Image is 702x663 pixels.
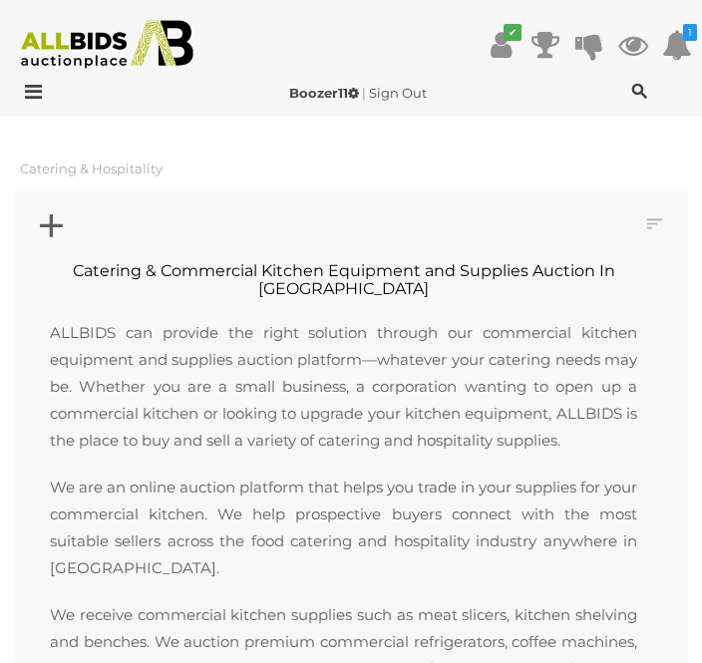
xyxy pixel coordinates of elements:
[369,85,427,101] a: Sign Out
[20,161,163,176] a: Catering & Hospitality
[504,24,522,41] i: ✔
[487,27,517,63] a: ✔
[362,85,366,101] span: |
[11,20,203,69] img: Allbids.com.au
[683,24,697,41] i: 1
[289,85,362,101] a: Boozer11
[289,85,359,101] strong: Boozer11
[30,299,657,454] p: ALLBIDS can provide the right solution through our commercial kitchen equipment and supplies auct...
[662,27,692,63] a: 1
[30,262,657,297] h2: Catering & Commercial Kitchen Equipment and Supplies Auction In [GEOGRAPHIC_DATA]
[30,474,657,581] p: We are an online auction platform that helps you trade in your supplies for your commercial kitch...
